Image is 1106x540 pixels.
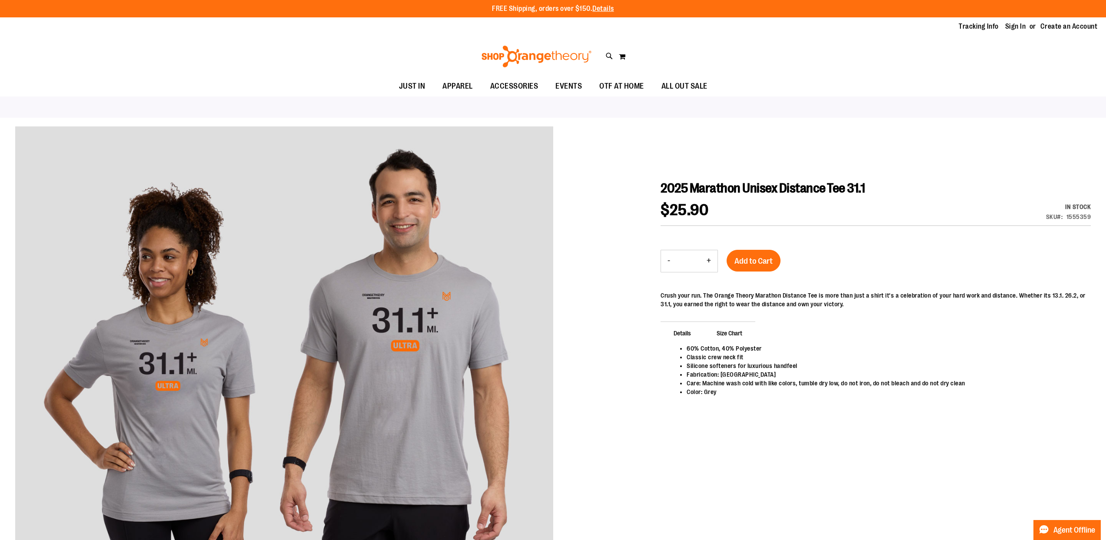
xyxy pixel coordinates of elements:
[1040,22,1098,31] a: Create an Account
[1053,526,1095,534] span: Agent Offline
[661,76,707,96] span: ALL OUT SALE
[700,250,717,272] button: Increase product quantity
[1005,22,1026,31] a: Sign In
[661,250,677,272] button: Decrease product quantity
[547,76,591,96] a: EVENTS
[492,4,614,14] p: FREE Shipping, orders over $150.
[480,46,593,67] img: Shop Orangetheory
[591,76,653,96] a: OTF AT HOME
[1046,213,1063,220] strong: SKU
[599,76,644,96] span: OTF AT HOME
[677,251,700,272] input: Product quantity
[442,76,473,96] span: APPAREL
[482,76,547,96] a: ACCESSORIES
[687,344,1082,353] li: 60% Cotton, 40% Polyester
[687,370,1082,379] li: Fabrication: [GEOGRAPHIC_DATA]
[687,361,1082,370] li: Silicone softeners for luxurious handfeel
[704,321,755,344] span: Size Chart
[734,256,773,266] span: Add to Cart
[1046,202,1091,211] div: In stock
[687,379,1082,388] li: Care: Machine wash cold with like colors, tumble dry low, do not iron, do not bleach and do not d...
[687,388,1082,396] li: Color: Grey
[661,321,704,344] span: Details
[687,353,1082,361] li: Classic crew neck fit
[661,181,865,195] span: 2025 Marathon Unisex Distance Tee 31.1
[661,201,708,219] span: $25.90
[661,291,1091,308] p: Crush your run. The Orange Theory Marathon Distance Tee is more than just a shirt it's a celebrat...
[555,76,582,96] span: EVENTS
[490,76,538,96] span: ACCESSORIES
[653,76,716,96] a: ALL OUT SALE
[390,76,434,96] a: JUST IN
[434,76,482,96] a: APPAREL
[959,22,999,31] a: Tracking Info
[1033,520,1101,540] button: Agent Offline
[592,5,614,13] a: Details
[727,250,781,272] button: Add to Cart
[1046,202,1091,211] div: Availability
[399,76,425,96] span: JUST IN
[1066,212,1091,221] div: 1555359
